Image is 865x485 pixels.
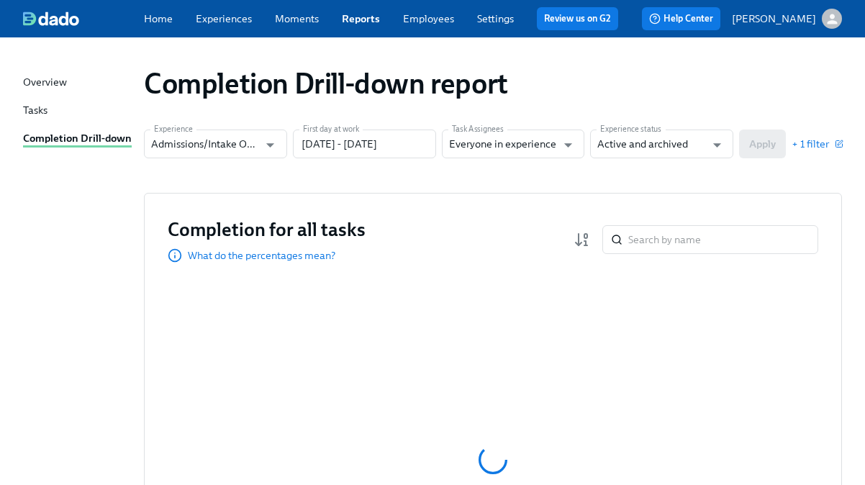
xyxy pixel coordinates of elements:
[342,12,380,25] a: Reports
[403,12,454,25] a: Employees
[732,9,842,29] button: [PERSON_NAME]
[628,225,818,254] input: Search by name
[23,12,144,26] a: dado
[706,134,728,156] button: Open
[23,75,67,91] div: Overview
[23,103,132,119] a: Tasks
[792,137,842,151] button: + 1 filter
[544,12,611,26] a: Review us on G2
[259,134,281,156] button: Open
[642,7,720,30] button: Help Center
[23,12,79,26] img: dado
[144,12,173,25] a: Home
[23,131,132,148] a: Completion Drill-down
[196,12,252,25] a: Experiences
[144,66,508,101] h1: Completion Drill-down report
[537,7,618,30] button: Review us on G2
[23,75,132,91] a: Overview
[649,12,713,26] span: Help Center
[23,103,47,119] div: Tasks
[188,248,335,263] p: What do the percentages mean?
[732,12,816,26] p: [PERSON_NAME]
[477,12,514,25] a: Settings
[168,217,366,242] h3: Completion for all tasks
[574,231,591,248] svg: Completion rate (low to high)
[557,134,579,156] button: Open
[275,12,319,25] a: Moments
